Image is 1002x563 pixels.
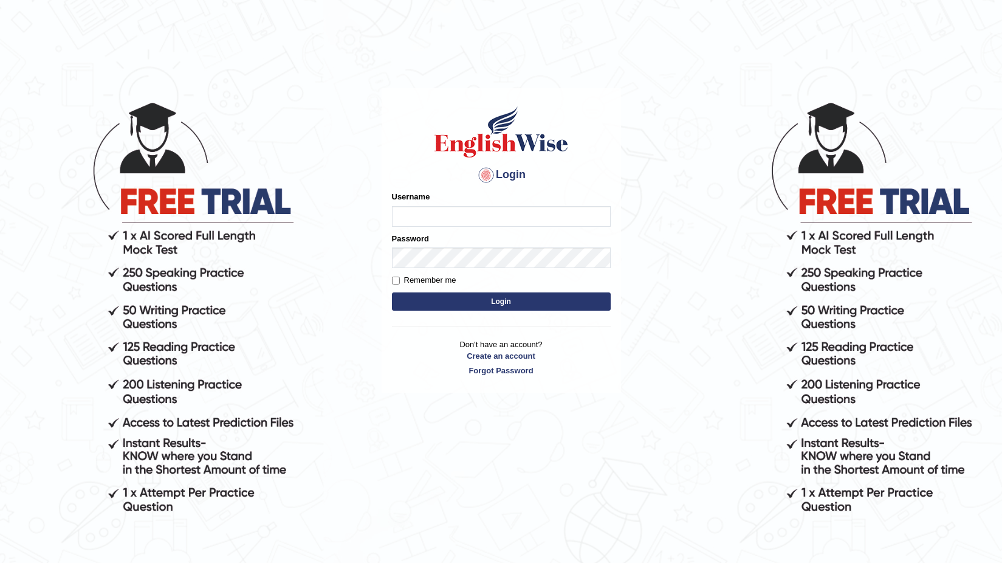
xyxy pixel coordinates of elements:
[392,191,430,202] label: Username
[392,277,400,285] input: Remember me
[392,339,611,376] p: Don't have an account?
[392,233,429,244] label: Password
[392,274,456,286] label: Remember me
[432,105,571,159] img: Logo of English Wise sign in for intelligent practice with AI
[392,292,611,311] button: Login
[392,365,611,376] a: Forgot Password
[392,350,611,362] a: Create an account
[392,165,611,185] h4: Login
